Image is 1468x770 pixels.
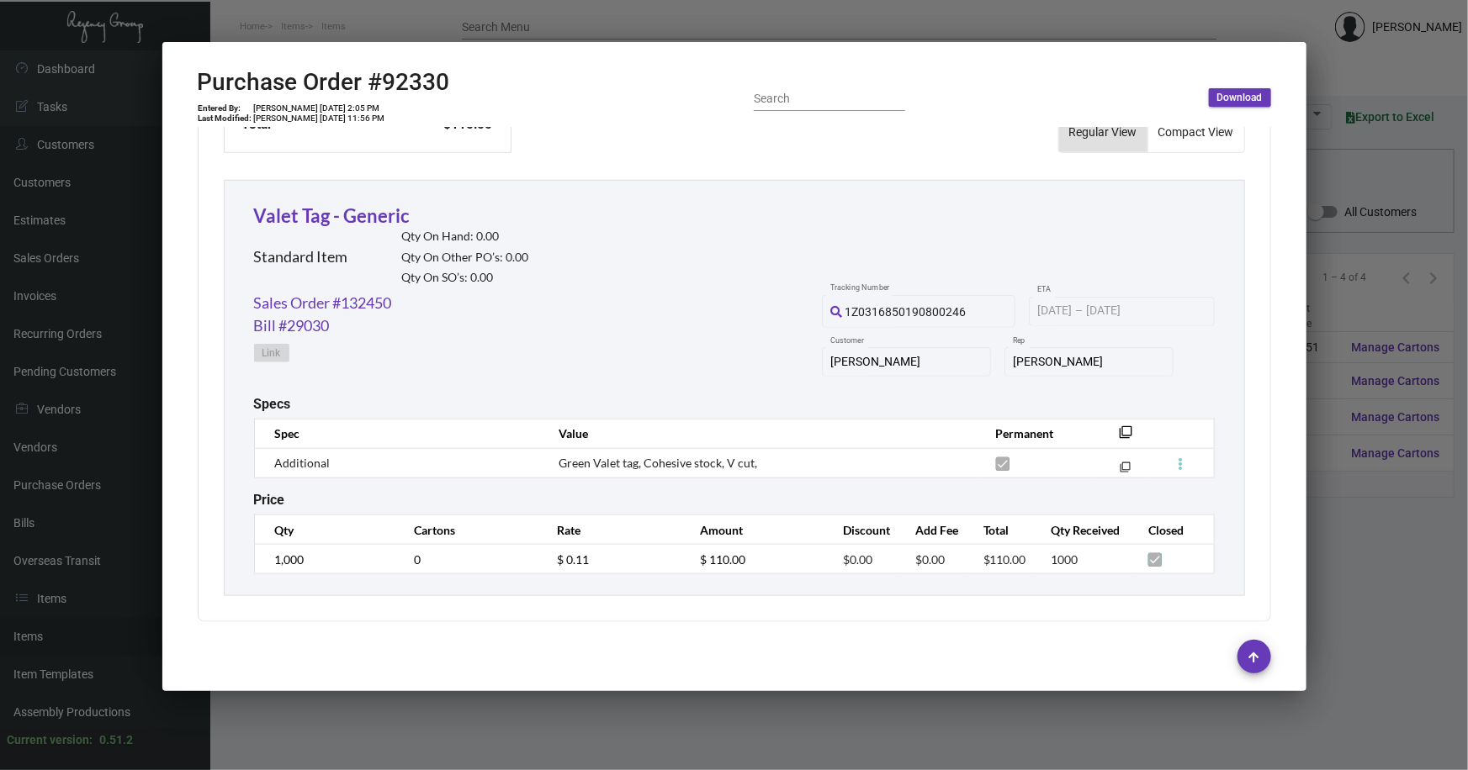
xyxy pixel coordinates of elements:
[826,515,898,545] th: Discount
[915,552,945,567] span: $0.00
[898,515,966,545] th: Add Fee
[1059,112,1147,152] button: Regular View
[99,731,133,749] div: 0.51.2
[397,515,540,545] th: Cartons
[254,204,411,227] a: Valet Tag - Generic
[7,731,93,749] div: Current version:
[1209,88,1271,107] button: Download
[1034,515,1131,545] th: Qty Received
[198,68,450,97] h2: Purchase Order #92330
[542,419,978,448] th: Value
[402,271,529,285] h2: Qty On SO’s: 0.00
[1075,304,1083,318] span: –
[254,292,392,314] a: Sales Order #132450
[1131,515,1214,545] th: Closed
[1120,430,1133,444] mat-icon: filter_none
[254,492,285,508] h2: Price
[1120,465,1131,476] mat-icon: filter_none
[843,552,872,567] span: $0.00
[254,396,291,412] h2: Specs
[275,456,331,470] span: Additional
[254,515,397,545] th: Qty
[1037,304,1072,318] input: Start date
[1086,304,1167,318] input: End date
[262,346,281,361] span: Link
[198,113,253,124] td: Last Modified:
[1217,91,1263,105] span: Download
[983,552,1026,567] span: $110.00
[198,103,253,113] td: Entered By:
[254,419,542,448] th: Spec
[540,515,683,545] th: Rate
[402,229,529,244] h2: Qty On Hand: 0.00
[402,251,529,265] h2: Qty On Other PO’s: 0.00
[254,344,289,362] button: Link
[254,248,348,266] h2: Standard Item
[253,103,386,113] td: [PERSON_NAME] [DATE] 2:05 PM
[1051,552,1078,567] span: 1000
[254,314,330,337] a: Bill #29030
[253,113,386,124] td: [PERSON_NAME] [DATE] 11:56 PM
[1148,112,1244,152] button: Compact View
[559,456,757,470] span: Green Valet tag, Cohesive stock, V cut,
[845,305,966,319] span: 1Z0316850190800246
[967,515,1034,545] th: Total
[979,419,1094,448] th: Permanent
[683,515,826,545] th: Amount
